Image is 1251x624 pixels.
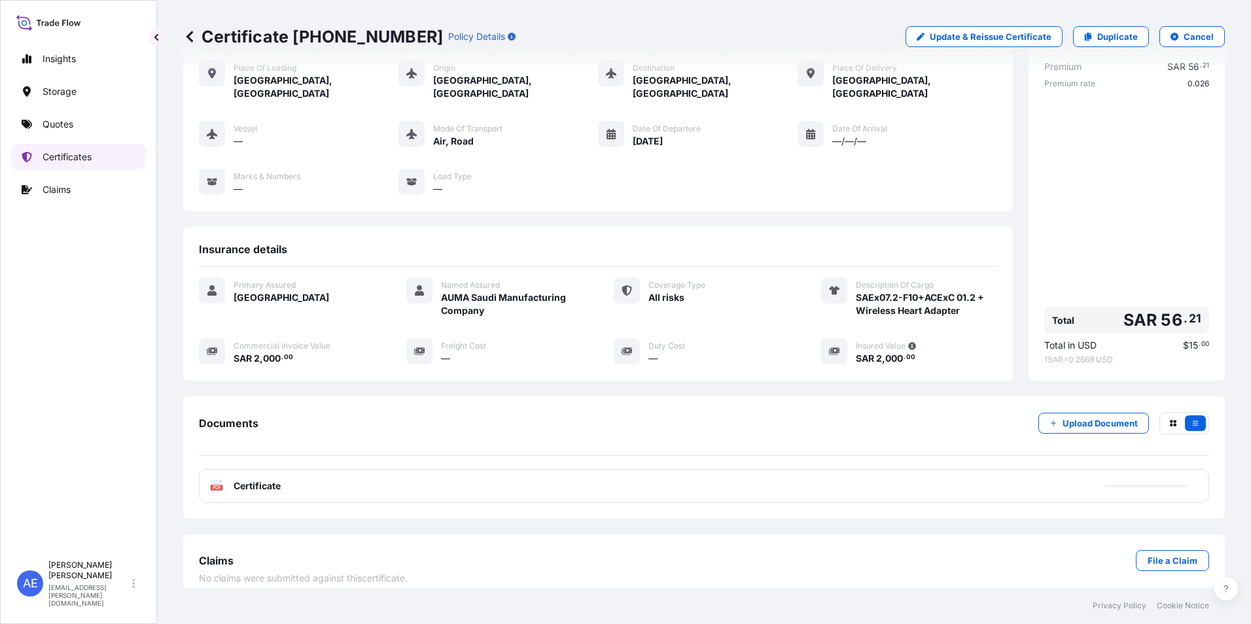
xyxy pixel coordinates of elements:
span: Premium rate [1044,78,1095,89]
span: . [904,355,906,360]
span: [GEOGRAPHIC_DATA], [GEOGRAPHIC_DATA] [832,74,997,100]
span: — [648,352,658,365]
span: [DATE] [633,135,663,148]
span: Total in USD [1044,339,1097,352]
span: Vessel [234,124,257,134]
span: All risks [648,291,684,304]
a: Claims [11,177,146,203]
span: Date of Departure [633,124,701,134]
p: Certificate [PHONE_NUMBER] [183,26,443,47]
span: 000 [263,354,281,363]
span: Documents [199,417,258,430]
span: Mode of Transport [433,124,502,134]
span: Date of Arrival [832,124,887,134]
span: Total [1052,314,1074,327]
span: [GEOGRAPHIC_DATA], [GEOGRAPHIC_DATA] [433,74,598,100]
p: [PERSON_NAME] [PERSON_NAME] [48,560,130,581]
a: Certificates [11,144,146,170]
span: SAR [856,354,874,363]
a: Privacy Policy [1093,600,1146,611]
span: AE [23,577,38,590]
button: Upload Document [1038,413,1149,434]
span: SAR [234,354,252,363]
span: Coverage Type [648,280,705,290]
span: Claims [199,554,234,567]
span: 00 [906,355,915,360]
span: — [433,182,442,196]
p: Insights [43,52,76,65]
span: — [441,352,450,365]
span: AUMA Saudi Manufacturing Company [441,291,582,317]
p: Certificates [43,150,92,164]
span: Certificate [234,479,281,493]
span: . [1199,342,1201,347]
span: Freight Cost [441,341,486,351]
span: Marks & Numbers [234,171,300,182]
span: 21 [1189,315,1201,322]
span: Load Type [433,171,472,182]
span: Named Assured [441,280,500,290]
span: No claims were submitted against this certificate . [199,572,408,585]
a: Cookie Notice [1157,600,1209,611]
span: Commercial Invoice Value [234,341,330,351]
span: Primary Assured [234,280,296,290]
a: Duplicate [1073,26,1149,47]
span: $ [1183,341,1189,350]
span: . [281,355,283,360]
p: [EMAIL_ADDRESS][PERSON_NAME][DOMAIN_NAME] [48,583,130,607]
span: , [882,354,885,363]
span: 2 [876,354,882,363]
span: Insured Value [856,341,906,351]
a: Insights [11,46,146,72]
span: 2 [254,354,260,363]
p: Quotes [43,118,73,131]
span: Insurance details [199,243,287,256]
span: 00 [284,355,293,360]
p: Duplicate [1097,30,1138,43]
span: —/—/— [832,135,866,148]
p: Policy Details [448,30,505,43]
span: 15 [1189,341,1198,350]
a: Storage [11,78,146,105]
span: Duty Cost [648,341,685,351]
a: Update & Reissue Certificate [906,26,1063,47]
span: Air, Road [433,135,474,148]
p: File a Claim [1148,554,1197,567]
span: — [234,135,243,148]
span: SAEx07.2-F10+ACExC 01.2 + Wireless Heart Adapter [856,291,997,317]
p: Storage [43,85,77,98]
span: — [234,182,243,196]
p: Claims [43,183,71,196]
text: PDF [213,485,221,490]
p: Cancel [1184,30,1214,43]
span: [GEOGRAPHIC_DATA], [GEOGRAPHIC_DATA] [234,74,398,100]
p: Update & Reissue Certificate [930,30,1051,43]
span: 56 [1161,312,1182,328]
span: Description Of Cargo [856,280,934,290]
span: 0.026 [1188,78,1209,89]
button: Cancel [1159,26,1225,47]
span: . [1184,315,1188,322]
span: 000 [885,354,903,363]
span: [GEOGRAPHIC_DATA] [234,291,329,304]
span: SAR [1123,312,1157,328]
a: File a Claim [1136,550,1209,571]
p: Upload Document [1063,417,1138,430]
span: 1 SAR = 0.2669 USD [1044,355,1209,365]
span: [GEOGRAPHIC_DATA], [GEOGRAPHIC_DATA] [633,74,798,100]
a: Quotes [11,111,146,137]
span: , [260,354,263,363]
span: 00 [1201,342,1209,347]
